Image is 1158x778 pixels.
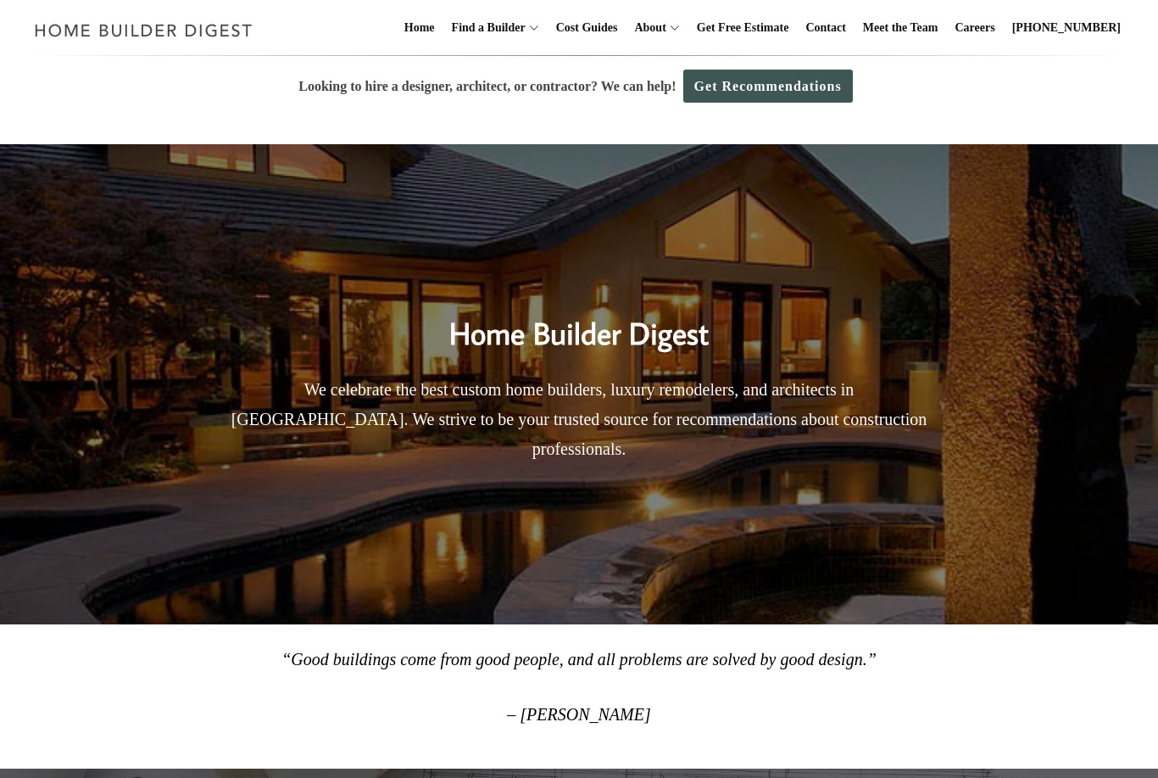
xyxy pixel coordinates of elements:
h2: Home Builder Digest [219,280,939,356]
img: Home Builder Digest [27,14,260,47]
em: – [PERSON_NAME] [507,705,650,724]
a: [PHONE_NUMBER] [1005,1,1127,55]
a: Home [398,1,442,55]
a: Find a Builder [445,1,526,55]
a: Get Recommendations [683,70,853,103]
p: We celebrate the best custom home builders, luxury remodelers, and architects in [GEOGRAPHIC_DATA... [219,375,939,464]
a: Careers [949,1,1002,55]
a: About [627,1,665,55]
a: Meet the Team [856,1,945,55]
a: Cost Guides [549,1,625,55]
a: Get Free Estimate [690,1,796,55]
em: “Good buildings come from good people, and all problems are solved by good design.” [281,650,877,669]
a: Contact [799,1,852,55]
